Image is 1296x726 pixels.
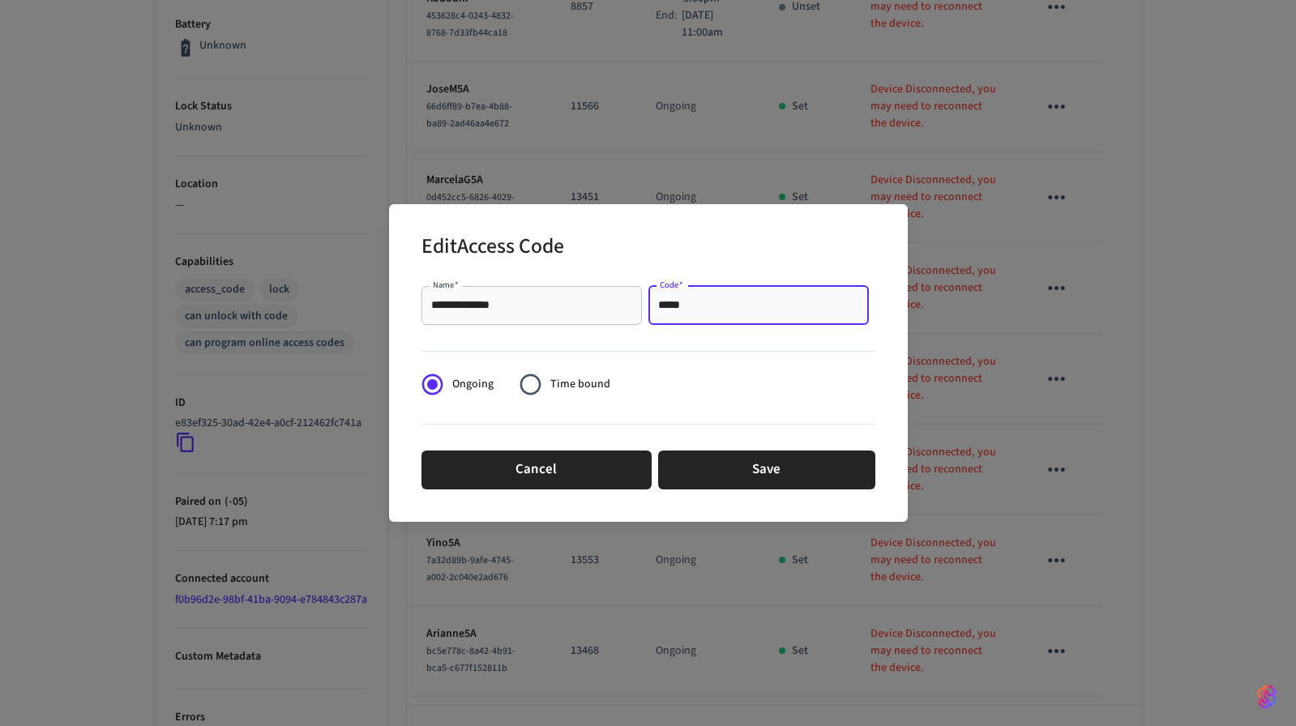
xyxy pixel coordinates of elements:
h2: Edit Access Code [421,224,564,273]
label: Code [660,279,683,291]
img: SeamLogoGradient.69752ec5.svg [1257,684,1277,710]
button: Cancel [421,451,652,489]
label: Name [433,279,459,291]
span: Time bound [550,376,610,393]
span: Ongoing [452,376,494,393]
button: Save [658,451,875,489]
